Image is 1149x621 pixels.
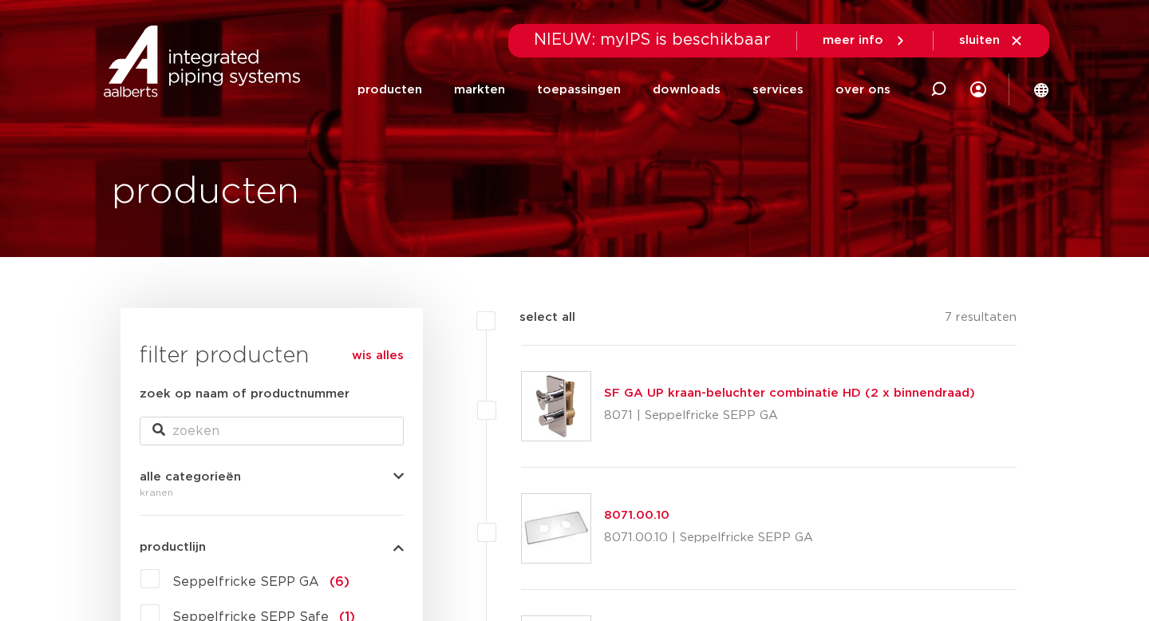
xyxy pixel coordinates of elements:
[835,57,890,122] a: over ons
[140,340,404,372] h3: filter producten
[140,417,404,445] input: zoeken
[823,34,883,46] span: meer info
[140,471,241,483] span: alle categorieën
[823,34,907,48] a: meer info
[604,525,813,551] p: 8071.00.10 | Seppelfricke SEPP GA
[172,576,319,588] span: Seppelfricke SEPP GA
[140,385,349,404] label: zoek op naam of productnummer
[534,32,771,48] span: NIEUW: myIPS is beschikbaar
[522,494,590,563] img: Thumbnail for 8071.00.10
[140,541,206,553] span: productlijn
[653,57,721,122] a: downloads
[140,541,404,553] button: productlijn
[537,57,621,122] a: toepassingen
[959,34,1024,48] a: sluiten
[945,308,1017,333] p: 7 resultaten
[970,57,986,122] div: my IPS
[140,471,404,483] button: alle categorieën
[140,483,404,502] div: kranen
[352,346,404,366] a: wis alles
[752,57,804,122] a: services
[604,403,975,429] p: 8071 | Seppelfricke SEPP GA
[330,576,349,588] span: (6)
[522,372,590,441] img: Thumbnail for SF GA UP kraan-beluchter combinatie HD (2 x binnendraad)
[496,308,575,327] label: select all
[112,167,299,218] h1: producten
[959,34,1000,46] span: sluiten
[604,509,669,521] a: 8071.00.10
[357,57,890,122] nav: Menu
[454,57,505,122] a: markten
[357,57,422,122] a: producten
[604,387,975,399] a: SF GA UP kraan-beluchter combinatie HD (2 x binnendraad)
